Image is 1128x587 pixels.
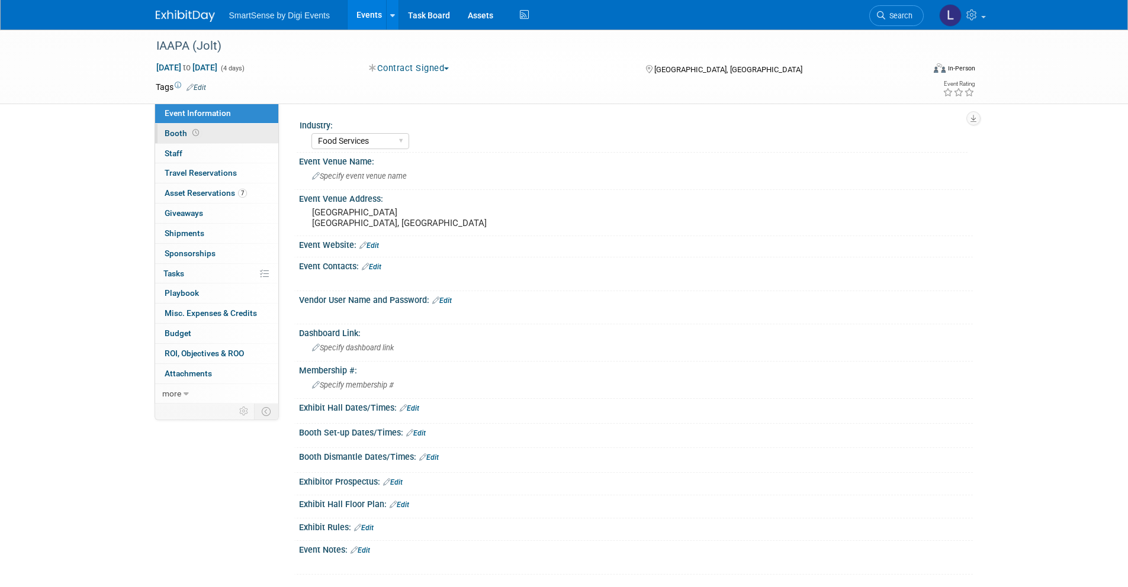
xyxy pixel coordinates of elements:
a: Asset Reservations7 [155,183,278,203]
span: Specify membership # [312,380,394,389]
span: Playbook [165,288,199,298]
span: Shipments [165,228,204,238]
a: Edit [359,241,379,250]
span: Specify event venue name [312,172,407,180]
a: Edit [187,83,206,92]
img: ExhibitDay [156,10,215,22]
a: Misc. Expenses & Credits [155,304,278,323]
div: Event Rating [943,81,975,87]
div: IAAPA (Jolt) [152,36,906,57]
span: Event Information [165,108,231,118]
a: Edit [383,478,403,486]
span: Booth not reserved yet [190,128,201,137]
img: Leland Jenkins [939,4,962,27]
div: Dashboard Link: [299,324,973,339]
td: Toggle Event Tabs [254,404,278,419]
div: Event Contacts: [299,257,973,273]
a: Shipments [155,224,278,243]
span: Giveaways [165,208,203,218]
a: Giveaways [155,204,278,223]
span: Tasks [163,269,184,278]
a: more [155,384,278,404]
span: ROI, Objectives & ROO [165,349,244,358]
div: Event Venue Address: [299,190,973,205]
a: Edit [362,263,381,271]
div: Exhibit Rules: [299,518,973,534]
span: Attachments [165,369,212,378]
a: Search [869,5,924,26]
div: Vendor User Name and Password: [299,291,973,307]
a: Booth [155,124,278,143]
a: Staff [155,144,278,163]
div: Exhibit Hall Dates/Times: [299,399,973,414]
span: Budget [165,328,191,338]
span: Staff [165,149,182,158]
span: Sponsorships [165,249,216,258]
div: Exhibit Hall Floor Plan: [299,495,973,511]
span: SmartSense by Digi Events [229,11,330,20]
a: Edit [400,404,419,412]
a: Attachments [155,364,278,383]
span: (4 days) [220,64,245,72]
a: Edit [432,296,452,305]
a: Edit [406,429,426,437]
span: Travel Reservations [165,168,237,178]
div: Booth Dismantle Dates/Times: [299,448,973,463]
div: Event Notes: [299,541,973,556]
div: Booth Set-up Dates/Times: [299,424,973,439]
a: Tasks [155,264,278,283]
span: [GEOGRAPHIC_DATA], [GEOGRAPHIC_DATA] [654,65,802,74]
div: Event Format [854,62,976,79]
span: Misc. Expenses & Credits [165,308,257,318]
a: Budget [155,324,278,343]
div: Membership #: [299,362,973,376]
a: Edit [354,524,374,532]
div: Industry: [300,117,968,131]
a: Edit [351,546,370,554]
div: Exhibitor Prospectus: [299,473,973,488]
pre: [GEOGRAPHIC_DATA] [GEOGRAPHIC_DATA], [GEOGRAPHIC_DATA] [312,207,567,228]
td: Tags [156,81,206,93]
span: Asset Reservations [165,188,247,198]
span: [DATE] [DATE] [156,62,218,73]
a: Edit [390,501,409,509]
a: Travel Reservations [155,163,278,183]
a: Edit [419,453,439,462]
span: Booth [165,128,201,138]
img: Format-Inperson.png [934,63,946,73]
div: In-Person [947,64,975,73]
a: ROI, Objectives & ROO [155,344,278,363]
div: Event Venue Name: [299,153,973,167]
span: Search [885,11,912,20]
a: Event Information [155,104,278,123]
span: to [181,63,192,72]
span: more [162,389,181,398]
div: Event Website: [299,236,973,251]
a: Playbook [155,283,278,303]
a: Sponsorships [155,244,278,263]
button: Contract Signed [365,62,454,75]
td: Personalize Event Tab Strip [234,404,255,419]
span: Specify dashboard link [312,343,394,352]
span: 7 [238,189,247,198]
